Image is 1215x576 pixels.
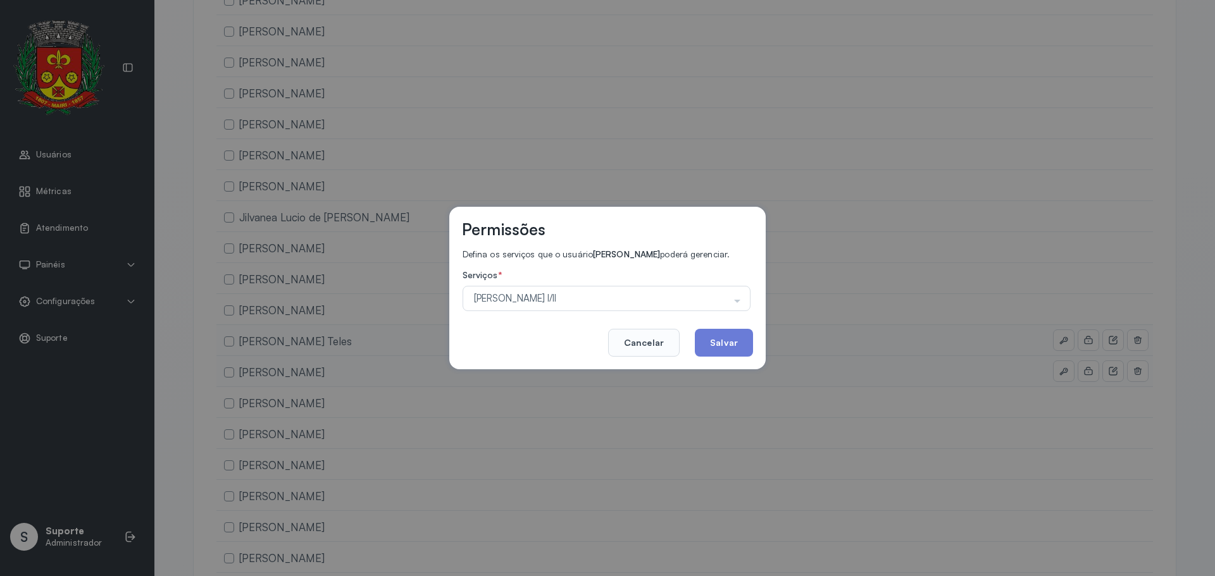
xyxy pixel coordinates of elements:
[593,248,660,259] span: [PERSON_NAME]
[608,329,680,357] button: Cancelar
[463,249,751,260] p: Defina os serviços que o usuário poderá gerenciar.
[695,329,753,357] button: Salvar
[462,219,546,239] h3: Permissões
[463,269,498,280] span: Serviços
[471,292,730,305] span: [PERSON_NAME] I/II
